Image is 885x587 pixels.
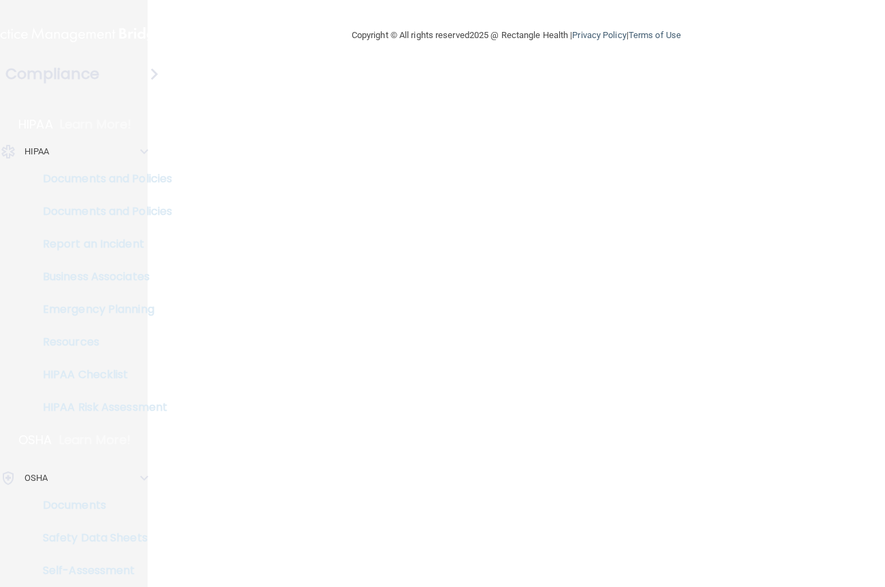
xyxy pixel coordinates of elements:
[9,564,195,577] p: Self-Assessment
[268,14,765,57] div: Copyright © All rights reserved 2025 @ Rectangle Health | |
[18,116,53,133] p: HIPAA
[9,270,195,284] p: Business Associates
[9,499,195,512] p: Documents
[9,205,195,218] p: Documents and Policies
[24,144,50,160] p: HIPAA
[9,368,195,382] p: HIPAA Checklist
[59,432,131,448] p: Learn More!
[572,30,626,40] a: Privacy Policy
[24,470,48,486] p: OSHA
[9,335,195,349] p: Resources
[9,172,195,186] p: Documents and Policies
[9,303,195,316] p: Emergency Planning
[9,237,195,251] p: Report an Incident
[9,401,195,414] p: HIPAA Risk Assessment
[60,116,132,133] p: Learn More!
[18,432,52,448] p: OSHA
[5,65,100,84] h4: Compliance
[629,30,681,40] a: Terms of Use
[9,531,195,545] p: Safety Data Sheets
